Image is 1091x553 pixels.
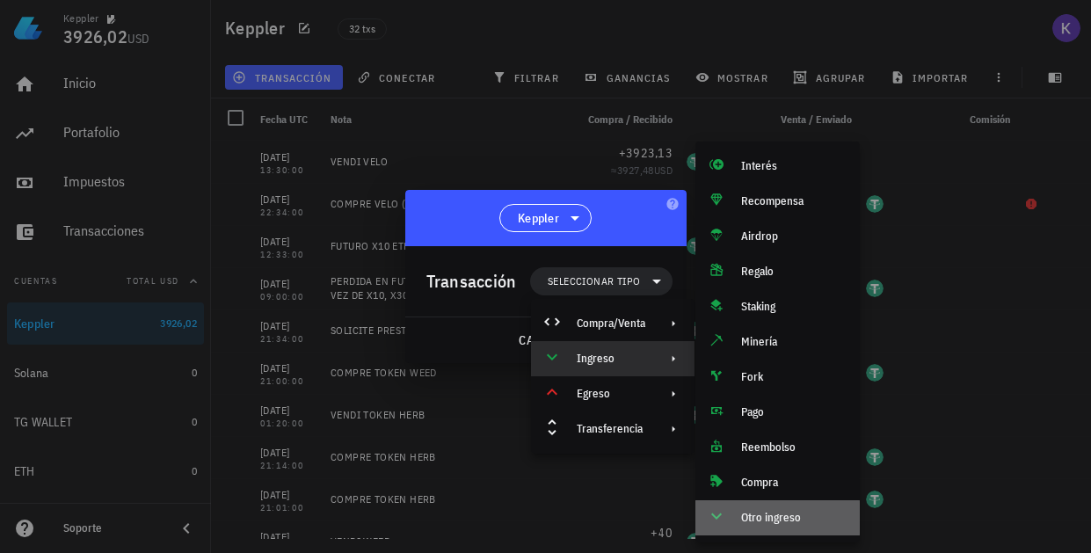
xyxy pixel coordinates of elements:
[531,341,695,376] div: Ingreso
[577,352,645,366] div: Ingreso
[741,511,846,525] div: Otro ingreso
[741,370,846,384] div: Fork
[531,411,695,447] div: Transferencia
[741,300,846,314] div: Staking
[518,209,559,227] span: Keppler
[741,194,846,208] div: Recompensa
[741,229,846,244] div: Airdrop
[741,405,846,419] div: Pago
[510,324,590,356] button: cancelar
[577,317,645,331] div: Compra/Venta
[517,332,583,348] span: cancelar
[741,440,846,455] div: Reembolso
[577,422,645,436] div: Transferencia
[741,265,846,279] div: Regalo
[531,376,695,411] div: Egreso
[741,476,846,490] div: Compra
[741,159,846,173] div: Interés
[531,306,695,341] div: Compra/Venta
[741,335,846,349] div: Minería
[548,273,640,290] span: Seleccionar tipo
[577,387,645,401] div: Egreso
[426,267,517,295] div: Transacción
